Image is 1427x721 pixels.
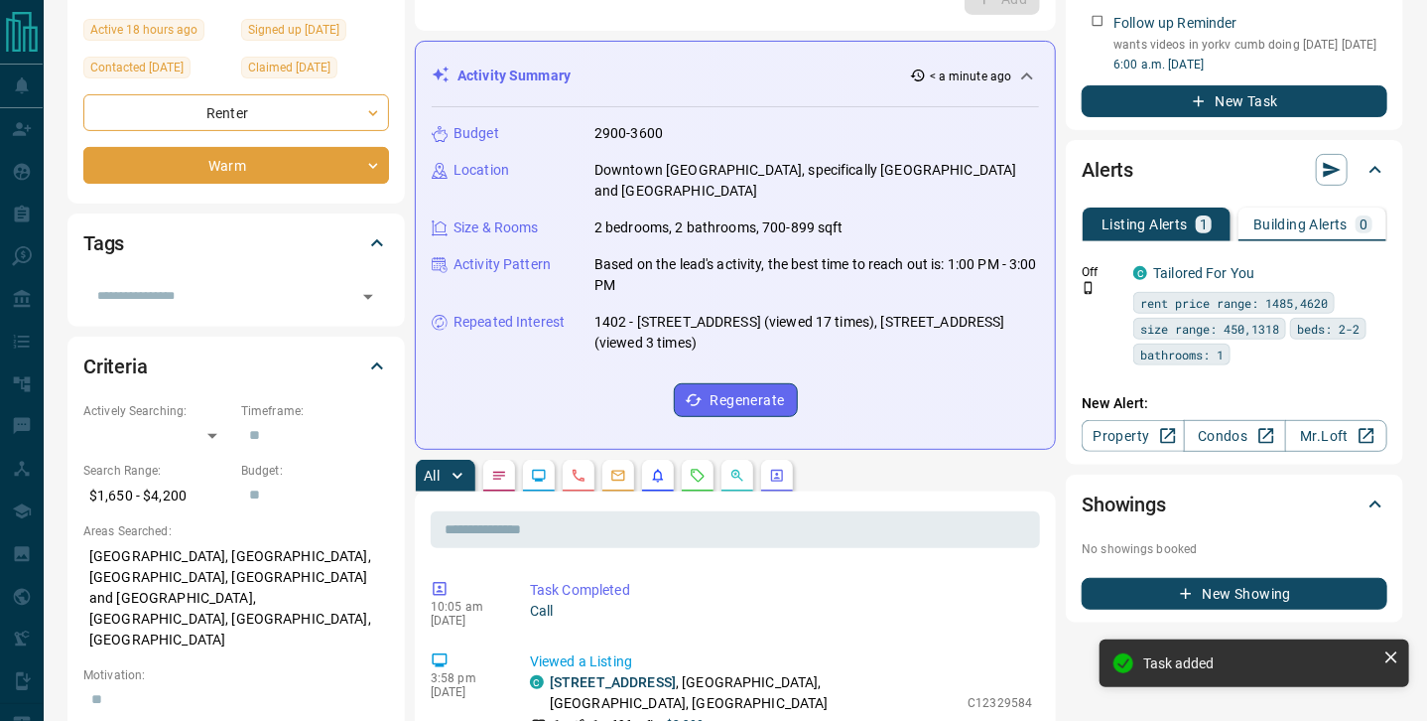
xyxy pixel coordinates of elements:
[650,468,666,484] svg: Listing Alerts
[1082,85,1387,117] button: New Task
[83,351,148,382] h2: Criteria
[241,462,389,480] p: Budget:
[594,254,1039,296] p: Based on the lead's activity, the best time to reach out is: 1:00 PM - 3:00 PM
[1140,293,1328,313] span: rent price range: 1485,4620
[431,685,500,699] p: [DATE]
[83,94,389,131] div: Renter
[1082,489,1166,520] h2: Showings
[550,672,958,714] p: , [GEOGRAPHIC_DATA], [GEOGRAPHIC_DATA], [GEOGRAPHIC_DATA]
[531,468,547,484] svg: Lead Browsing Activity
[1082,540,1387,558] p: No showings booked
[1113,56,1387,73] p: 6:00 a.m. [DATE]
[1082,263,1121,281] p: Off
[454,217,539,238] p: Size & Rooms
[1082,393,1387,414] p: New Alert:
[594,160,1039,202] p: Downtown [GEOGRAPHIC_DATA], specifically [GEOGRAPHIC_DATA] and [GEOGRAPHIC_DATA]
[491,468,507,484] svg: Notes
[241,57,389,84] div: Mon Jul 14 2025
[1297,319,1360,339] span: beds: 2-2
[454,123,499,144] p: Budget
[1102,217,1188,231] p: Listing Alerts
[241,19,389,47] div: Sun Jul 13 2025
[454,254,551,275] p: Activity Pattern
[83,402,231,420] p: Actively Searching:
[83,462,231,480] p: Search Range:
[594,312,1039,354] p: 1402 - [STREET_ADDRESS] (viewed 17 times), [STREET_ADDRESS] (viewed 3 times)
[431,671,500,685] p: 3:58 pm
[90,58,184,77] span: Contacted [DATE]
[431,614,500,628] p: [DATE]
[248,58,330,77] span: Claimed [DATE]
[729,468,745,484] svg: Opportunities
[83,57,231,84] div: Mon Aug 11 2025
[83,343,389,390] div: Criteria
[530,675,544,689] div: condos.ca
[83,19,231,47] div: Fri Aug 15 2025
[248,20,339,40] span: Signed up [DATE]
[1153,265,1254,281] a: Tailored For You
[594,217,843,238] p: 2 bedrooms, 2 bathrooms, 700-899 sqft
[530,601,1032,622] p: Call
[930,68,1012,85] p: < a minute ago
[83,219,389,267] div: Tags
[769,468,785,484] svg: Agent Actions
[1360,217,1367,231] p: 0
[424,469,440,483] p: All
[431,600,500,614] p: 10:05 am
[83,147,389,184] div: Warm
[83,227,124,259] h2: Tags
[1113,13,1236,34] p: Follow up Reminder
[1285,420,1387,452] a: Mr.Loft
[674,383,798,417] button: Regenerate
[1082,481,1387,528] div: Showings
[571,468,586,484] svg: Calls
[454,312,565,333] p: Repeated Interest
[241,402,389,420] p: Timeframe:
[1133,266,1147,280] div: condos.ca
[90,20,197,40] span: Active 18 hours ago
[1082,146,1387,194] div: Alerts
[530,651,1032,672] p: Viewed a Listing
[83,666,389,684] p: Motivation:
[1140,319,1279,339] span: size range: 450,1318
[1082,578,1387,610] button: New Showing
[1113,36,1387,54] p: wants videos in yorkv cumb doing [DATE] [DATE]
[1082,281,1096,295] svg: Push Notification Only
[1253,217,1348,231] p: Building Alerts
[1140,345,1224,364] span: bathrooms: 1
[594,123,663,144] p: 2900-3600
[454,160,509,181] p: Location
[530,580,1032,601] p: Task Completed
[1200,217,1208,231] p: 1
[1082,154,1133,186] h2: Alerts
[83,522,389,540] p: Areas Searched:
[83,540,389,656] p: [GEOGRAPHIC_DATA], [GEOGRAPHIC_DATA], [GEOGRAPHIC_DATA], [GEOGRAPHIC_DATA] and [GEOGRAPHIC_DATA],...
[1143,655,1375,671] div: Task added
[610,468,626,484] svg: Emails
[690,468,706,484] svg: Requests
[968,694,1032,712] p: C12329584
[83,480,231,512] p: $1,650 - $4,200
[550,674,676,690] a: [STREET_ADDRESS]
[457,66,571,86] p: Activity Summary
[1082,420,1184,452] a: Property
[432,58,1039,94] div: Activity Summary< a minute ago
[1184,420,1286,452] a: Condos
[354,283,382,311] button: Open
